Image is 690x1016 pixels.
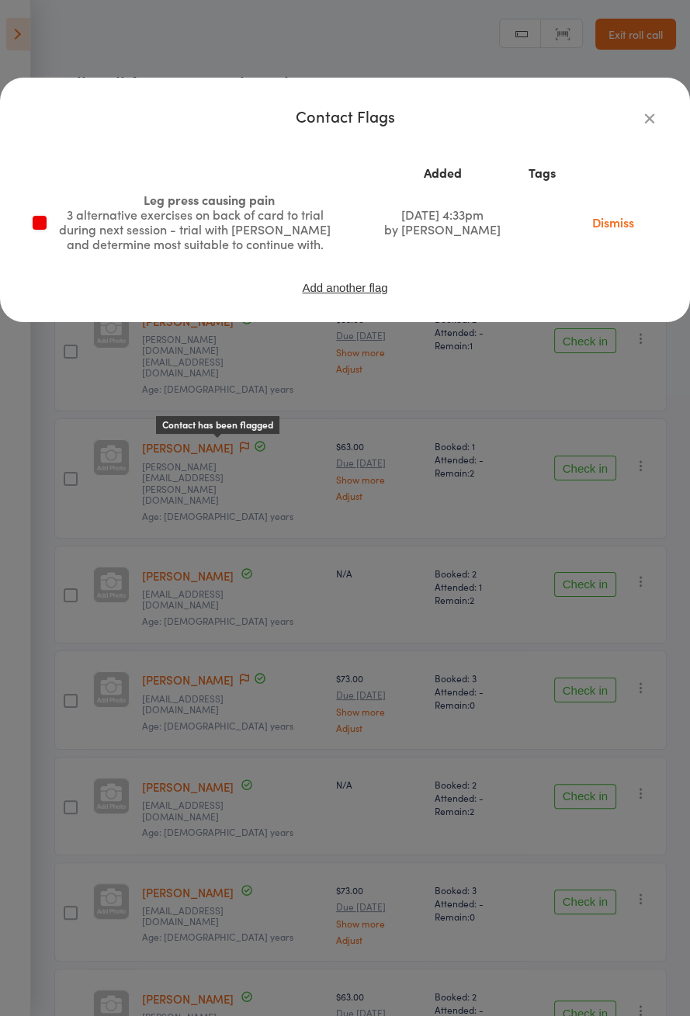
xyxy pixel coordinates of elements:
div: Contact has been flagged [156,416,279,434]
td: [DATE] 4:33pm by [PERSON_NAME] [369,186,517,258]
a: Dismiss this flag [581,213,646,231]
button: Add another flag [300,281,389,294]
div: Contact Flags [31,109,659,123]
span: Leg press causing pain [144,191,275,208]
div: 3 alternative exercises on back of card to trial during next session - trial with [PERSON_NAME] a... [59,207,331,251]
th: Tags [517,159,567,186]
th: Added [369,159,517,186]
